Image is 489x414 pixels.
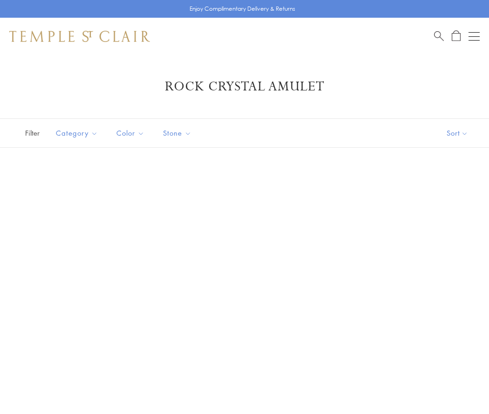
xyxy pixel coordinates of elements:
[51,127,105,139] span: Category
[23,78,466,95] h1: Rock Crystal Amulet
[9,31,150,42] img: Temple St. Clair
[109,123,151,144] button: Color
[49,123,105,144] button: Category
[112,127,151,139] span: Color
[426,119,489,147] button: Show sort by
[469,31,480,42] button: Open navigation
[452,30,461,42] a: Open Shopping Bag
[158,127,198,139] span: Stone
[156,123,198,144] button: Stone
[434,30,444,42] a: Search
[190,4,295,14] p: Enjoy Complimentary Delivery & Returns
